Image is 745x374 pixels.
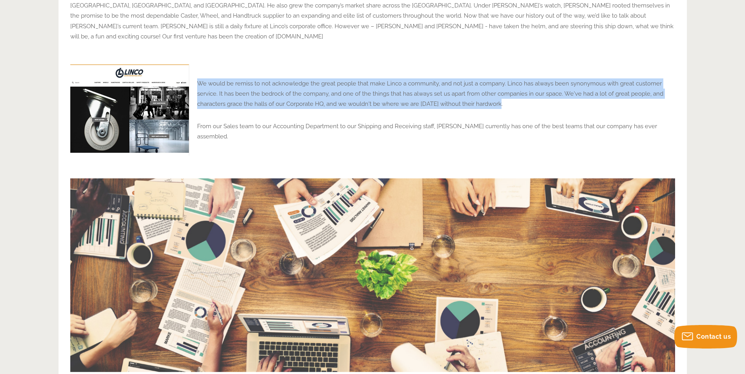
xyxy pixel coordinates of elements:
[696,333,731,340] span: Contact us
[70,178,675,372] img: aboutimg.jpg
[70,64,189,156] img: 5676b943268415df07b5175fa6188186.png
[197,78,675,109] p: We would be remiss to not acknowledge the great people that make Linco a community, and not just ...
[674,325,737,349] button: Contact us
[70,0,675,42] p: [GEOGRAPHIC_DATA], [GEOGRAPHIC_DATA], and [GEOGRAPHIC_DATA]. He also grew the company’s market sh...
[197,121,675,142] p: From our Sales team to our Accounting Department to our Shipping and Receiving staff, [PERSON_NAM...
